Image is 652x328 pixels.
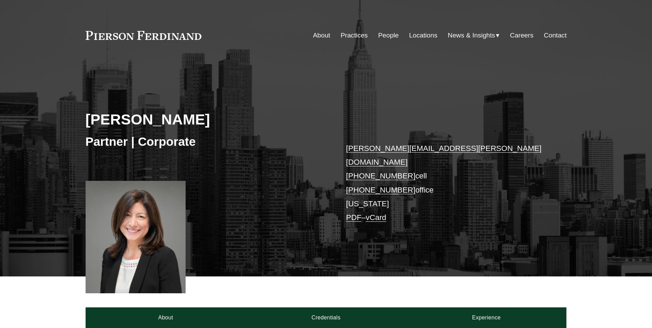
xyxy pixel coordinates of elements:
a: [PHONE_NUMBER] [346,172,416,180]
a: Careers [510,29,533,42]
h3: Partner | Corporate [86,134,326,149]
p: cell office [US_STATE] – [346,142,546,225]
a: Experience [406,307,567,328]
a: Locations [409,29,437,42]
a: Practices [341,29,368,42]
a: vCard [366,213,386,222]
a: [PERSON_NAME][EMAIL_ADDRESS][PERSON_NAME][DOMAIN_NAME] [346,144,542,166]
span: News & Insights [448,30,495,42]
a: About [86,307,246,328]
h2: [PERSON_NAME] [86,110,326,128]
a: PDF [346,213,362,222]
a: [PHONE_NUMBER] [346,186,416,194]
a: Credentials [246,307,406,328]
a: About [313,29,330,42]
a: folder dropdown [448,29,500,42]
a: People [378,29,399,42]
a: Contact [544,29,566,42]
